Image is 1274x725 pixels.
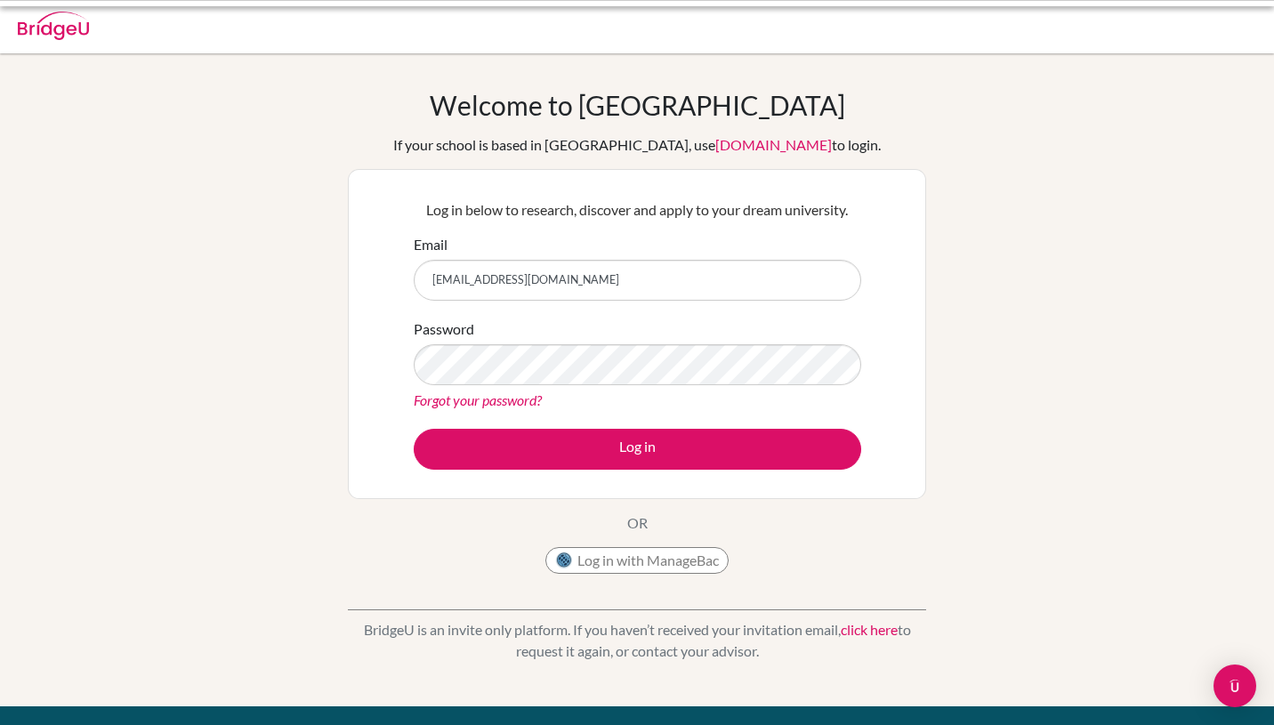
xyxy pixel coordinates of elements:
[430,89,845,121] h1: Welcome to [GEOGRAPHIC_DATA]
[1214,665,1256,707] div: Open Intercom Messenger
[18,12,89,40] img: Bridge-U
[715,136,832,153] a: [DOMAIN_NAME]
[841,621,898,638] a: click here
[348,619,926,662] p: BridgeU is an invite only platform. If you haven’t received your invitation email, to request it ...
[414,318,474,340] label: Password
[627,512,648,534] p: OR
[414,199,861,221] p: Log in below to research, discover and apply to your dream university.
[545,547,729,574] button: Log in with ManageBac
[414,234,448,255] label: Email
[414,429,861,470] button: Log in
[393,134,881,156] div: If your school is based in [GEOGRAPHIC_DATA], use to login.
[414,391,542,408] a: Forgot your password?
